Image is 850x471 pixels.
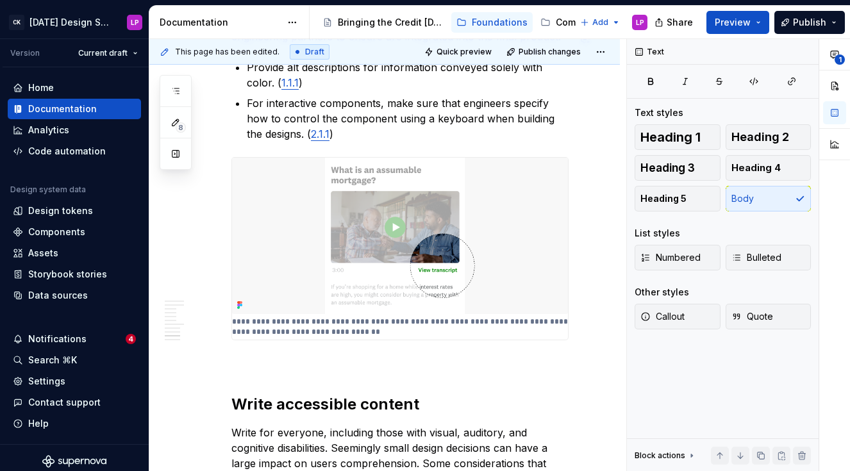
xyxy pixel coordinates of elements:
[28,226,85,238] div: Components
[8,329,141,349] button: Notifications4
[175,47,279,57] span: This page has been edited.
[640,161,695,174] span: Heading 3
[731,310,773,323] span: Quote
[731,251,781,264] span: Bulleted
[576,13,624,31] button: Add
[28,268,107,281] div: Storybook stories
[28,354,77,367] div: Search ⌘K
[8,392,141,413] button: Contact support
[635,245,721,270] button: Numbered
[10,185,86,195] div: Design system data
[78,48,128,58] span: Current draft
[317,10,574,35] div: Page tree
[232,158,568,315] img: 46abf0c2-78e3-4dbb-9d49-67d500855f2e.png
[8,99,141,119] a: Documentation
[8,201,141,221] a: Design tokens
[8,78,141,98] a: Home
[9,15,24,30] div: CK
[72,44,144,62] button: Current draft
[8,222,141,242] a: Components
[731,131,789,144] span: Heading 2
[535,12,618,33] a: Components
[715,16,751,29] span: Preview
[635,304,721,329] button: Callout
[726,304,812,329] button: Quote
[437,47,492,57] span: Quick preview
[3,8,146,36] button: CK[DATE] Design SystemLP
[28,81,54,94] div: Home
[667,16,693,29] span: Share
[640,192,687,205] span: Heading 5
[176,122,186,133] span: 8
[726,124,812,150] button: Heading 2
[28,204,93,217] div: Design tokens
[556,16,613,29] div: Components
[503,43,587,61] button: Publish changes
[8,120,141,140] a: Analytics
[635,450,685,461] div: Block actions
[726,245,812,270] button: Bulleted
[8,264,141,285] a: Storybook stories
[793,16,826,29] span: Publish
[731,161,781,174] span: Heading 4
[247,60,569,90] p: Provide alt descriptions for information conveyed solely with color. ( )
[635,155,721,181] button: Heading 3
[8,371,141,392] a: Settings
[635,227,680,240] div: List styles
[451,12,533,33] a: Foundations
[421,43,497,61] button: Quick preview
[636,17,644,28] div: LP
[8,413,141,434] button: Help
[706,11,769,34] button: Preview
[519,47,581,57] span: Publish changes
[126,334,136,344] span: 4
[648,11,701,34] button: Share
[42,455,106,468] svg: Supernova Logo
[247,95,569,142] p: For interactive components, make sure that engineers specify how to control the component using a...
[635,447,697,465] div: Block actions
[305,47,324,57] span: Draft
[281,76,299,89] a: 1.1.1
[8,350,141,370] button: Search ⌘K
[28,103,97,115] div: Documentation
[29,16,112,29] div: [DATE] Design System
[774,11,845,34] button: Publish
[28,417,49,430] div: Help
[635,124,721,150] button: Heading 1
[835,54,845,65] span: 1
[28,375,65,388] div: Settings
[8,141,141,161] a: Code automation
[635,186,721,211] button: Heading 5
[231,394,569,415] h2: Write accessible content
[28,247,58,260] div: Assets
[317,12,449,33] a: Bringing the Credit [DATE] brand to life across products
[338,16,444,29] div: Bringing the Credit [DATE] brand to life across products
[131,17,139,28] div: LP
[472,16,528,29] div: Foundations
[8,285,141,306] a: Data sources
[160,16,281,29] div: Documentation
[28,124,69,136] div: Analytics
[635,286,689,299] div: Other styles
[311,128,329,140] a: 2.1.1
[28,289,88,302] div: Data sources
[28,333,87,345] div: Notifications
[28,396,101,409] div: Contact support
[10,48,40,58] div: Version
[640,251,701,264] span: Numbered
[640,131,701,144] span: Heading 1
[640,310,685,323] span: Callout
[8,243,141,263] a: Assets
[592,17,608,28] span: Add
[726,155,812,181] button: Heading 4
[28,145,106,158] div: Code automation
[635,106,683,119] div: Text styles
